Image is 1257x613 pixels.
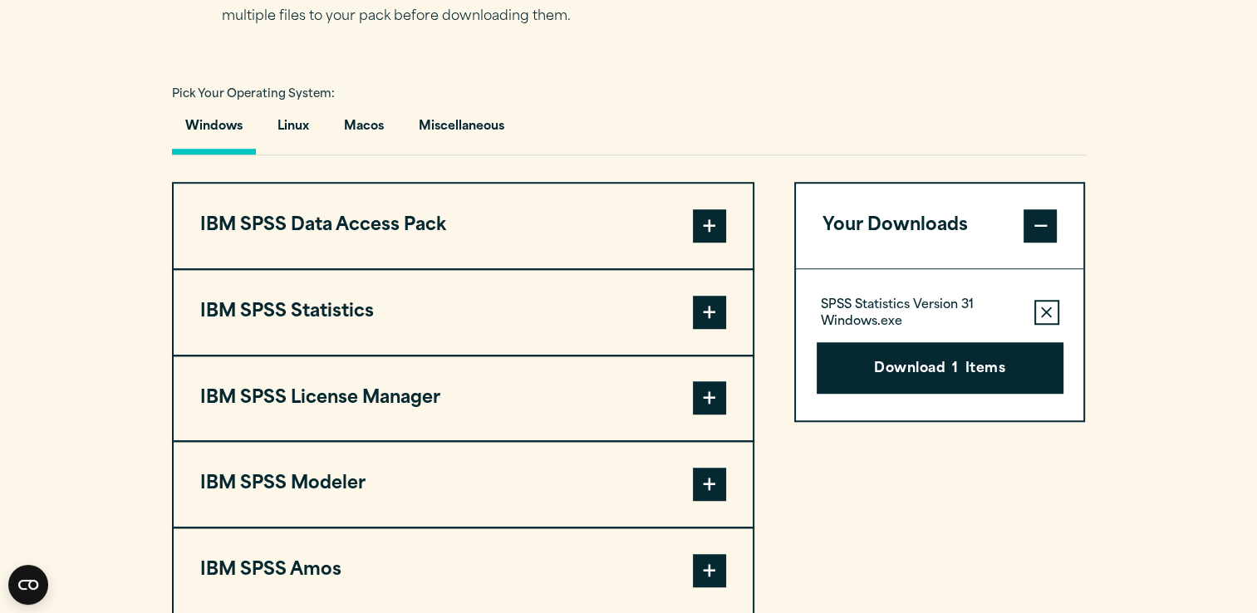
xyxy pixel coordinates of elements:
button: IBM SPSS Data Access Pack [174,184,753,268]
button: IBM SPSS License Manager [174,356,753,441]
span: 1 [952,359,958,380]
span: Pick Your Operating System: [172,89,335,100]
div: Your Downloads [796,268,1084,420]
button: Macos [331,107,397,154]
button: IBM SPSS Amos [174,528,753,613]
button: Download1Items [817,342,1063,394]
button: Miscellaneous [405,107,518,154]
button: Linux [264,107,322,154]
button: Your Downloads [796,184,1084,268]
button: IBM SPSS Statistics [174,270,753,355]
button: Open CMP widget [8,565,48,605]
button: IBM SPSS Modeler [174,442,753,527]
p: SPSS Statistics Version 31 Windows.exe [821,297,1021,331]
button: Windows [172,107,256,154]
